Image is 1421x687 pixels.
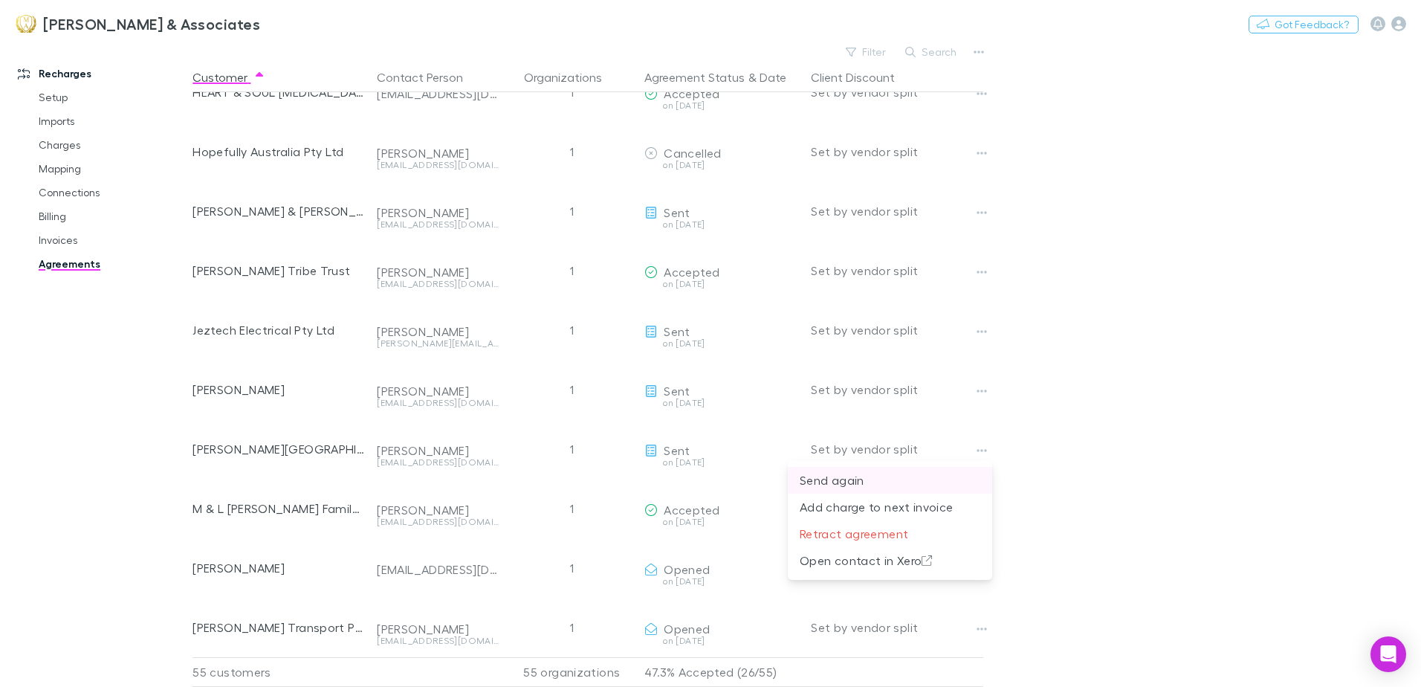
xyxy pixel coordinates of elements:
[800,498,980,516] p: Add charge to next invoice
[788,467,992,494] li: Send again
[788,520,992,547] li: Retract agreement
[800,552,980,570] p: Open contact in Xero
[800,525,980,543] p: Retract agreement
[788,552,992,566] a: Open contact in Xero
[1370,636,1406,672] div: Open Intercom Messenger
[788,547,992,574] li: Open contact in Xero
[788,494,992,520] li: Add charge to next invoice
[800,471,980,489] p: Send again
